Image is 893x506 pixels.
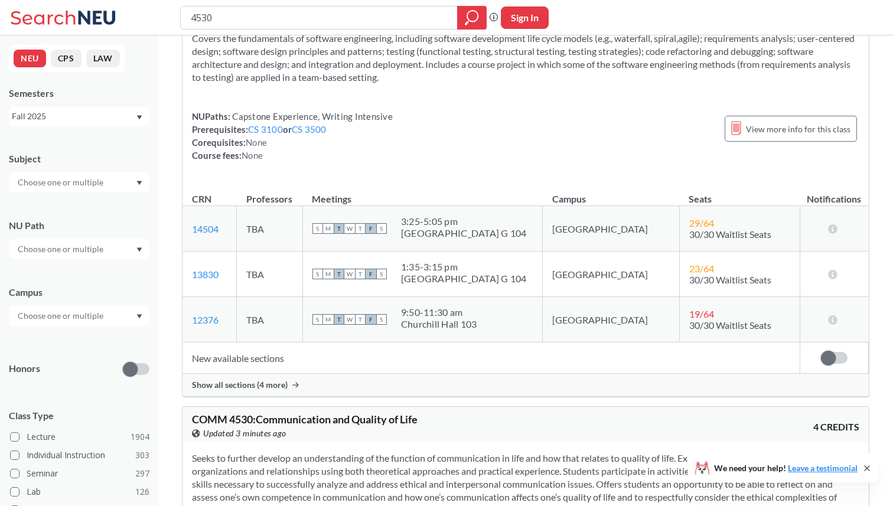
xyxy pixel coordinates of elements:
[192,32,859,84] section: Covers the fundamentals of software engineering, including software development life cycle models...
[246,137,267,148] span: None
[10,448,149,463] label: Individual Instruction
[237,206,303,252] td: TBA
[9,409,149,422] span: Class Type
[242,150,263,161] span: None
[12,175,111,190] input: Choose one or multiple
[366,223,376,234] span: F
[136,181,142,185] svg: Dropdown arrow
[237,297,303,342] td: TBA
[465,9,479,26] svg: magnifying glass
[788,463,858,473] a: Leave a testimonial
[9,152,149,165] div: Subject
[10,466,149,481] label: Seminar
[192,269,219,280] a: 13830
[323,223,334,234] span: M
[12,309,111,323] input: Choose one or multiple
[136,247,142,252] svg: Dropdown arrow
[190,8,449,28] input: Class, professor, course number, "phrase"
[9,172,149,192] div: Dropdown arrow
[135,467,149,480] span: 297
[543,181,679,206] th: Campus
[543,206,679,252] td: [GEOGRAPHIC_DATA]
[376,269,387,279] span: S
[9,306,149,326] div: Dropdown arrow
[401,273,527,285] div: [GEOGRAPHIC_DATA] G 104
[689,274,771,285] span: 30/30 Waitlist Seats
[323,314,334,325] span: M
[355,269,366,279] span: T
[366,269,376,279] span: F
[182,342,800,374] td: New available sections
[302,181,543,206] th: Meetings
[131,430,149,443] span: 1904
[312,223,323,234] span: S
[800,181,868,206] th: Notifications
[344,269,355,279] span: W
[14,50,46,67] button: NEU
[366,314,376,325] span: F
[192,380,288,390] span: Show all sections (4 more)
[203,427,286,440] span: Updated 3 minutes ago
[376,314,387,325] span: S
[9,239,149,259] div: Dropdown arrow
[192,223,219,234] a: 14504
[334,314,344,325] span: T
[543,297,679,342] td: [GEOGRAPHIC_DATA]
[135,485,149,498] span: 126
[192,110,393,162] div: NUPaths: Prerequisites: or Corequisites: Course fees:
[51,50,82,67] button: CPS
[689,263,714,274] span: 23 / 64
[10,484,149,500] label: Lab
[746,122,850,136] span: View more info for this class
[344,314,355,325] span: W
[543,252,679,297] td: [GEOGRAPHIC_DATA]
[312,314,323,325] span: S
[355,223,366,234] span: T
[192,314,219,325] a: 12376
[9,219,149,232] div: NU Path
[714,464,858,472] span: We need your help!
[182,374,869,396] div: Show all sections (4 more)
[376,223,387,234] span: S
[501,6,549,29] button: Sign In
[689,217,714,228] span: 29 / 64
[401,216,527,227] div: 3:25 - 5:05 pm
[401,306,477,318] div: 9:50 - 11:30 am
[192,192,211,205] div: CRN
[12,242,111,256] input: Choose one or multiple
[192,413,418,426] span: COMM 4530 : Communication and Quality of Life
[457,6,487,30] div: magnifying glass
[312,269,323,279] span: S
[689,228,771,240] span: 30/30 Waitlist Seats
[292,124,327,135] a: CS 3500
[237,252,303,297] td: TBA
[248,124,283,135] a: CS 3100
[9,107,149,126] div: Fall 2025Dropdown arrow
[237,181,303,206] th: Professors
[355,314,366,325] span: T
[12,110,135,123] div: Fall 2025
[401,227,527,239] div: [GEOGRAPHIC_DATA] G 104
[135,449,149,462] span: 303
[10,429,149,445] label: Lecture
[689,308,714,319] span: 19 / 64
[323,269,334,279] span: M
[9,286,149,299] div: Campus
[344,223,355,234] span: W
[230,111,393,122] span: Capstone Experience, Writing Intensive
[334,223,344,234] span: T
[9,362,40,376] p: Honors
[689,319,771,331] span: 30/30 Waitlist Seats
[9,87,149,100] div: Semesters
[86,50,120,67] button: LAW
[401,318,477,330] div: Churchill Hall 103
[401,261,527,273] div: 1:35 - 3:15 pm
[136,314,142,319] svg: Dropdown arrow
[813,420,859,433] span: 4 CREDITS
[136,115,142,120] svg: Dropdown arrow
[679,181,800,206] th: Seats
[334,269,344,279] span: T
